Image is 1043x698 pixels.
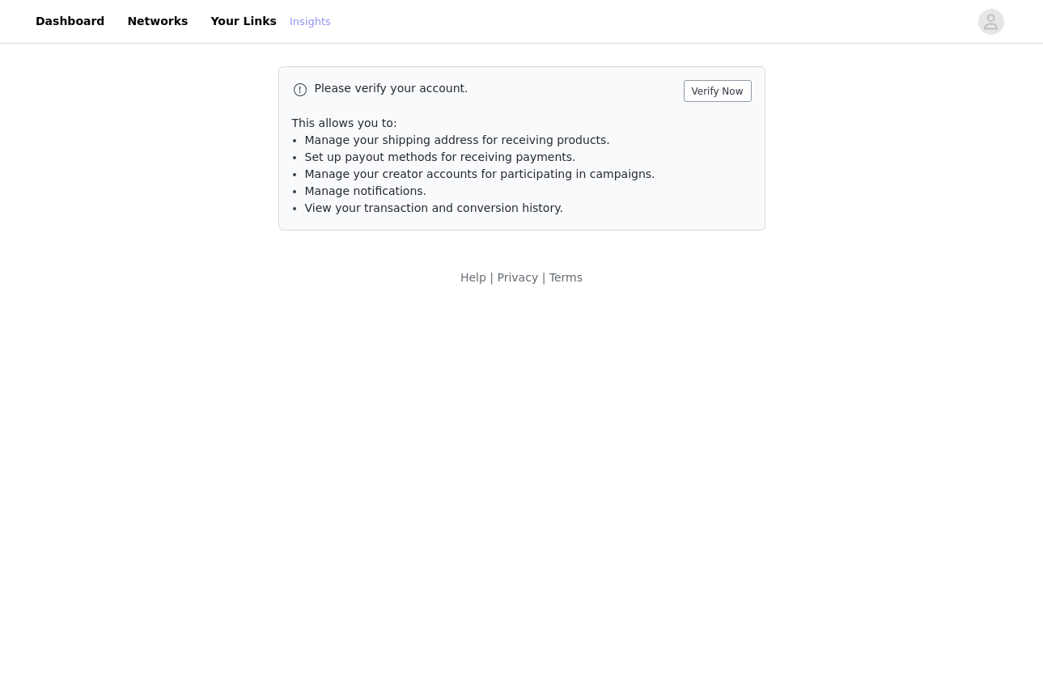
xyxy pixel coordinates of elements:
[305,133,610,146] span: Manage your shipping address for receiving products.
[490,271,494,284] span: |
[542,271,546,284] span: |
[305,184,427,197] span: Manage notifications.
[26,3,114,40] a: Dashboard
[684,80,752,102] button: Verify Now
[305,167,655,180] span: Manage your creator accounts for participating in campaigns.
[290,14,331,30] a: Insights
[117,3,197,40] a: Networks
[983,9,998,35] div: avatar
[305,150,576,163] span: Set up payout methods for receiving payments.
[549,271,583,284] a: Terms
[201,3,286,40] a: Your Links
[292,115,752,132] p: This allows you to:
[305,201,563,214] span: View your transaction and conversion history.
[315,80,677,97] p: Please verify your account.
[497,271,538,284] a: Privacy
[460,271,486,284] a: Help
